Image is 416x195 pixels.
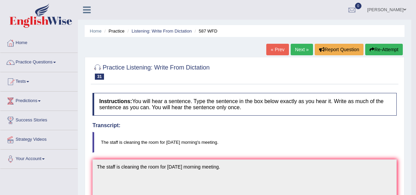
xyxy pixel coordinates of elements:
[355,3,362,9] span: 0
[92,132,397,153] blockquote: The staff is cleaning the room for [DATE] morning's meeting.
[131,28,192,34] a: Listening: Write From Dictation
[193,28,217,34] li: 587 WFD
[0,130,78,147] a: Strategy Videos
[95,74,104,80] span: 31
[99,98,132,104] b: Instructions:
[92,63,210,80] h2: Practice Listening: Write From Dictation
[0,92,78,109] a: Predictions
[90,28,102,34] a: Home
[365,44,403,55] button: Re-Attempt
[92,122,397,129] h4: Transcript:
[0,111,78,128] a: Success Stories
[0,72,78,89] a: Tests
[92,93,397,116] h4: You will hear a sentence. Type the sentence in the box below exactly as you hear it. Write as muc...
[0,34,78,51] a: Home
[315,44,363,55] button: Report Question
[266,44,289,55] a: « Prev
[0,150,78,167] a: Your Account
[0,53,78,70] a: Practice Questions
[291,44,313,55] a: Next »
[103,28,124,34] li: Practice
